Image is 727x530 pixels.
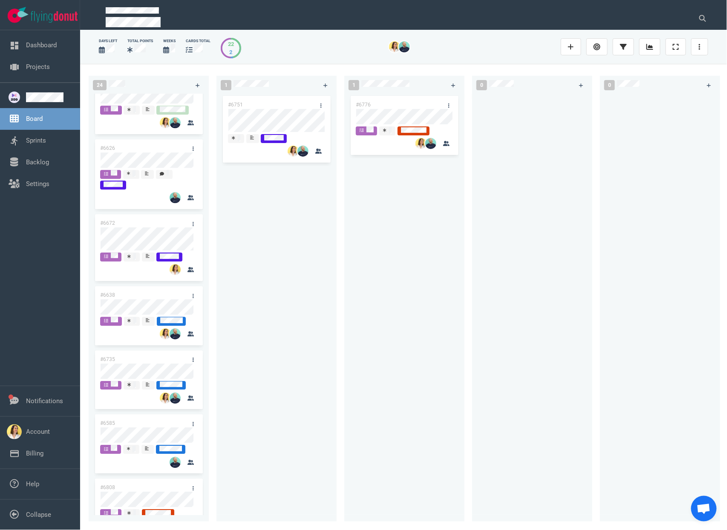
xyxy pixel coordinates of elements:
[160,328,171,339] img: 26
[415,138,427,149] img: 26
[170,264,181,275] img: 26
[170,457,181,468] img: 26
[163,38,176,44] div: Weeks
[399,41,410,52] img: 26
[691,496,717,521] div: Ouvrir le chat
[100,220,115,226] a: #6672
[100,145,115,151] a: #6626
[26,180,49,188] a: Settings
[26,450,43,457] a: Billing
[26,41,57,49] a: Dashboard
[349,80,359,90] span: 1
[476,80,487,90] span: 0
[100,484,115,490] a: #6808
[356,102,371,108] a: #6776
[221,80,231,90] span: 1
[297,146,309,157] img: 26
[160,392,171,404] img: 26
[26,63,50,71] a: Projects
[26,428,50,435] a: Account
[31,11,78,23] img: Flying Donut text logo
[26,137,46,144] a: Sprints
[425,138,436,149] img: 26
[228,40,234,48] div: 22
[160,117,171,128] img: 26
[228,102,243,108] a: #6751
[26,115,43,123] a: Board
[288,146,299,157] img: 26
[26,511,51,519] a: Collapse
[228,48,234,56] div: 2
[604,80,615,90] span: 0
[170,328,181,339] img: 26
[93,80,107,90] span: 24
[26,397,63,405] a: Notifications
[170,192,181,203] img: 26
[389,41,400,52] img: 26
[100,420,115,426] a: #6585
[100,356,115,362] a: #6735
[170,117,181,128] img: 26
[170,392,181,404] img: 26
[127,38,153,44] div: Total Points
[100,292,115,298] a: #6638
[26,158,49,166] a: Backlog
[186,38,211,44] div: cards total
[26,480,39,488] a: Help
[99,38,117,44] div: days left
